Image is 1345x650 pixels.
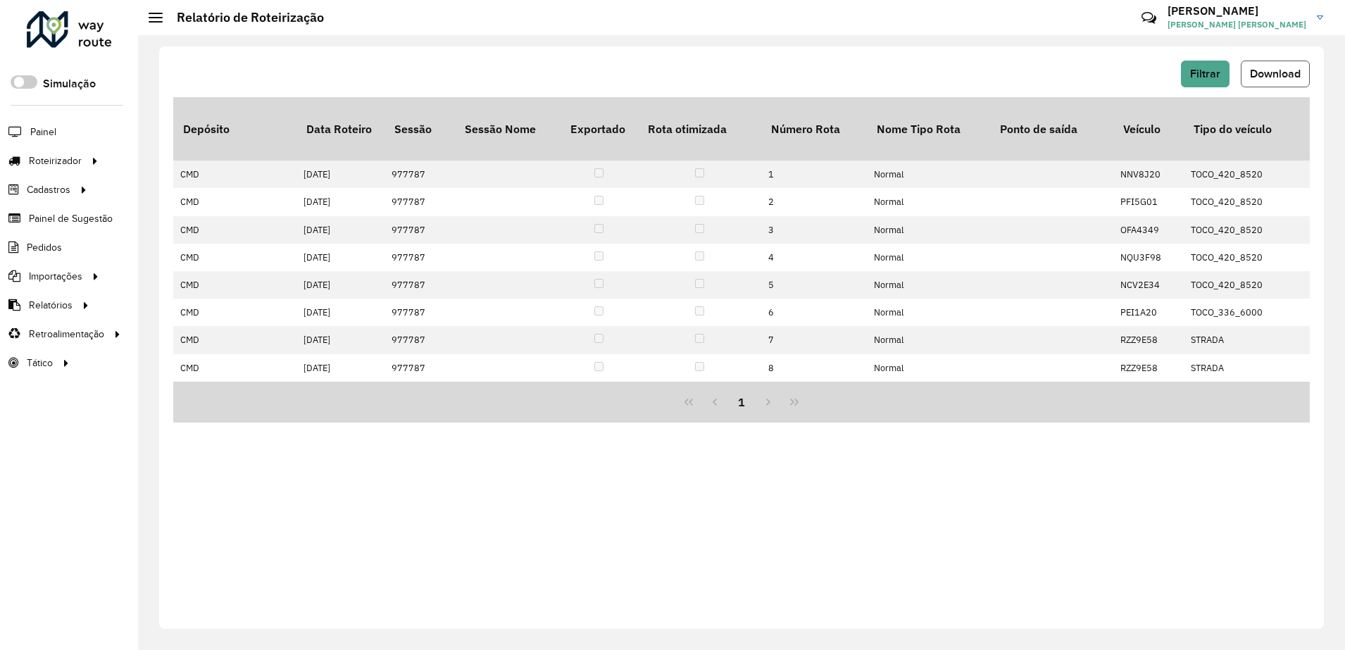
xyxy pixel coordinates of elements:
td: CMD [173,188,296,215]
td: 6 [761,299,867,326]
td: 1 [761,161,867,188]
td: CMD [173,216,296,244]
td: TOCO_420_8520 [1184,188,1307,215]
th: Nome Tipo Rota [867,97,990,161]
th: Sessão Nome [455,97,561,161]
td: 977787 [384,299,455,326]
h3: [PERSON_NAME] [1168,4,1306,18]
td: 2 [761,188,867,215]
td: [DATE] [296,188,384,215]
td: Normal [867,188,990,215]
td: TOCO_336_6000 [1184,299,1307,326]
td: 8 [761,354,867,382]
span: Pedidos [27,240,62,255]
td: 4 [761,244,867,271]
td: NNV8J20 [1113,161,1184,188]
span: [PERSON_NAME] [PERSON_NAME] [1168,18,1306,31]
td: TOCO_420_8520 [1184,161,1307,188]
td: [DATE] [296,244,384,271]
span: Importações [29,269,82,284]
td: Normal [867,299,990,326]
td: PFI5G01 [1113,188,1184,215]
span: Filtrar [1190,68,1220,80]
th: Depósito [173,97,296,161]
td: NCV2E34 [1113,271,1184,299]
td: 977787 [384,188,455,215]
th: Ponto de saída [990,97,1113,161]
th: Rota otimizada [638,97,761,161]
td: TOCO_420_8520 [1184,271,1307,299]
td: 977787 [384,216,455,244]
td: OFA4349 [1113,216,1184,244]
td: 977787 [384,161,455,188]
td: CMD [173,244,296,271]
span: Cadastros [27,182,70,197]
th: Sessão [384,97,455,161]
td: Normal [867,216,990,244]
span: Download [1250,68,1301,80]
h2: Relatório de Roteirização [163,10,324,25]
td: CMD [173,161,296,188]
td: Normal [867,326,990,354]
th: Tipo do veículo [1184,97,1307,161]
td: 977787 [384,326,455,354]
span: Painel de Sugestão [29,211,113,226]
td: 3 [761,216,867,244]
td: Normal [867,244,990,271]
td: [DATE] [296,299,384,326]
button: Filtrar [1181,61,1230,87]
td: 977787 [384,244,455,271]
span: Roteirizador [29,154,82,168]
div: Críticas? Dúvidas? Elogios? Sugestões? Entre em contato conosco! [973,4,1120,42]
td: CMD [173,299,296,326]
th: Veículo [1113,97,1184,161]
label: Simulação [43,75,96,92]
td: 977787 [384,354,455,382]
td: Normal [867,161,990,188]
a: Contato Rápido [1134,3,1164,33]
td: Normal [867,354,990,382]
td: Normal [867,271,990,299]
td: RZZ9E58 [1113,354,1184,382]
span: Painel [30,125,56,139]
td: STRADA [1184,354,1307,382]
td: CMD [173,271,296,299]
td: [DATE] [296,216,384,244]
th: Exportado [561,97,638,161]
td: CMD [173,354,296,382]
td: NQU3F98 [1113,244,1184,271]
td: 977787 [384,271,455,299]
td: TOCO_420_8520 [1184,216,1307,244]
span: Tático [27,356,53,370]
button: Download [1241,61,1310,87]
td: 7 [761,326,867,354]
td: 5 [761,271,867,299]
th: Data Roteiro [296,97,384,161]
td: CMD [173,326,296,354]
td: RZZ9E58 [1113,326,1184,354]
button: 1 [728,389,755,415]
td: [DATE] [296,354,384,382]
span: Relatórios [29,298,73,313]
span: Retroalimentação [29,327,104,342]
th: Número Rota [761,97,867,161]
td: [DATE] [296,161,384,188]
td: STRADA [1184,326,1307,354]
td: TOCO_420_8520 [1184,244,1307,271]
td: PEI1A20 [1113,299,1184,326]
td: [DATE] [296,271,384,299]
td: [DATE] [296,326,384,354]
